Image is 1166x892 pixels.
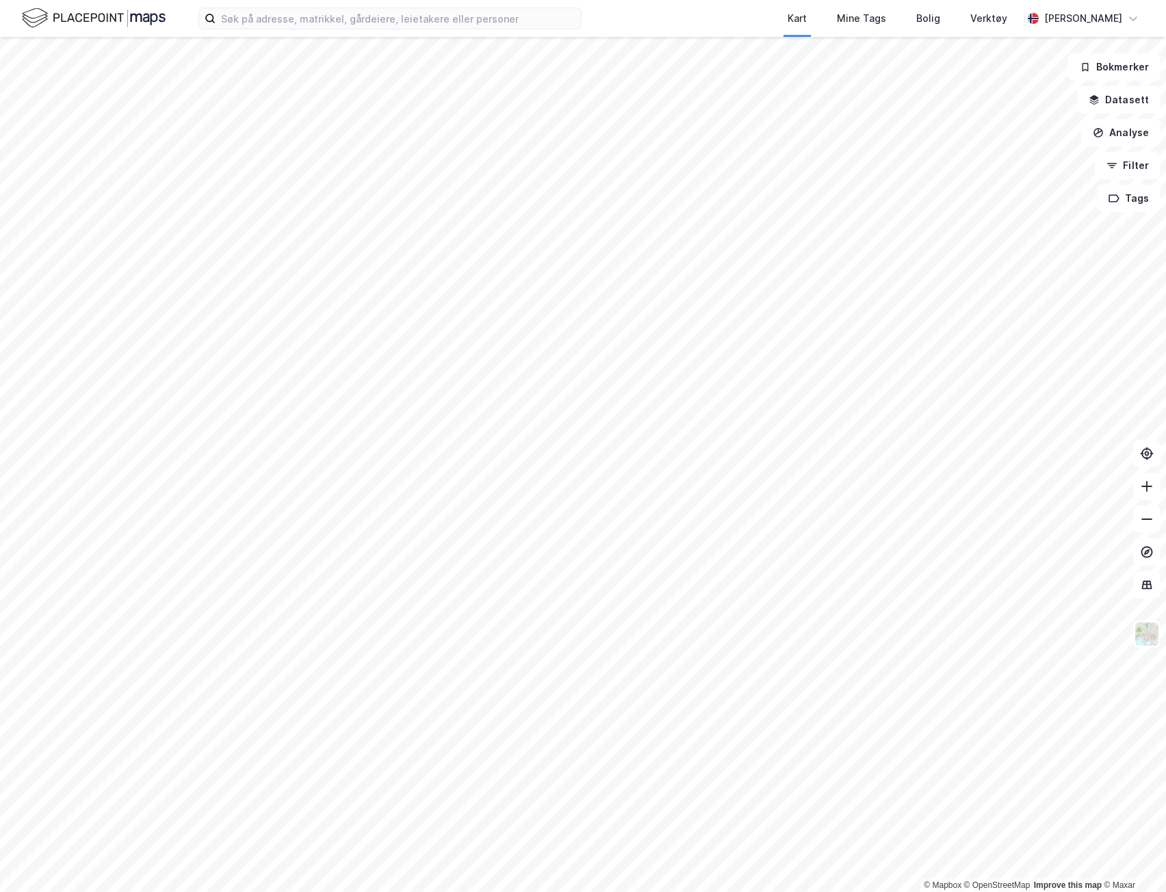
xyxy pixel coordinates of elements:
[964,880,1031,890] a: OpenStreetMap
[1095,152,1161,179] button: Filter
[1098,826,1166,892] iframe: Chat Widget
[1077,86,1161,114] button: Datasett
[1044,10,1122,27] div: [PERSON_NAME]
[788,10,807,27] div: Kart
[216,8,581,29] input: Søk på adresse, matrikkel, gårdeiere, leietakere eller personer
[1098,826,1166,892] div: Kontrollprogram for chat
[1068,53,1161,81] button: Bokmerker
[837,10,886,27] div: Mine Tags
[1034,880,1102,890] a: Improve this map
[970,10,1007,27] div: Verktøy
[22,6,166,30] img: logo.f888ab2527a4732fd821a326f86c7f29.svg
[924,880,961,890] a: Mapbox
[1134,621,1160,647] img: Z
[1097,185,1161,212] button: Tags
[1081,119,1161,146] button: Analyse
[916,10,940,27] div: Bolig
